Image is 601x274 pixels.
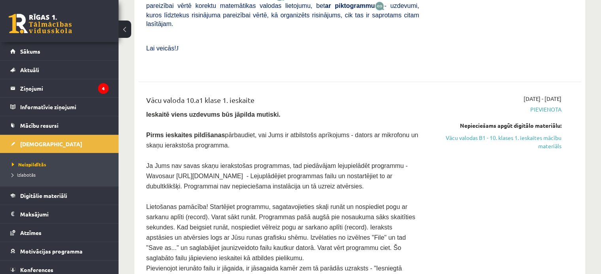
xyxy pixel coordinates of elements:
span: pārbaudiet, vai Jums ir atbilstošs aprīkojums - dators ar mikrofonu un skaņu ierakstoša programma. [146,132,418,149]
a: Atzīmes [10,224,109,242]
b: ar piktogrammu [325,2,375,9]
span: Neizpildītās [12,161,46,168]
a: Digitālie materiāli [10,186,109,205]
div: Vācu valoda 10.a1 klase 1. ieskaite [146,95,419,109]
strong: Ieskaitē viens uzdevums būs jāpilda mutiski. [146,111,281,118]
span: Sākums [20,48,40,55]
span: Mācību resursi [20,122,58,129]
a: Mācību resursi [10,116,109,134]
strong: Pirms ieskaites pildīšanas [146,132,225,138]
a: Sākums [10,42,109,60]
span: J [176,45,179,52]
legend: Maksājumi [20,205,109,223]
span: Motivācijas programma [20,248,83,255]
a: Rīgas 1. Tālmācības vidusskola [9,14,72,34]
span: Lietošanas pamācība! Startējiet programmu, sagatavojieties skaļi runāt un nospiediet pogu ar sark... [146,203,415,261]
img: wKvN42sLe3LLwAAAABJRU5ErkJggg== [375,2,384,11]
span: - uzdevumi, kuros līdztekus risinājuma pareizībai vērtē, kā organizēts risinājums, cik tas ir sap... [146,2,419,27]
span: Konferences [20,266,53,273]
span: Ja Jums nav savas skaņu ierakstošas programmas, tad piedāvājam lejupielādēt programmu - Wavosaur ... [146,162,408,190]
a: [DEMOGRAPHIC_DATA] [10,135,109,153]
span: [DEMOGRAPHIC_DATA] [20,140,82,147]
a: Vācu valodas B1 - 10. klases 1. ieskaites mācību materiāls [431,134,561,150]
a: Neizpildītās [12,161,111,168]
span: [DATE] - [DATE] [524,95,561,103]
span: Aktuāli [20,66,39,73]
span: Atzīmes [20,229,41,236]
a: Motivācijas programma [10,242,109,260]
legend: Informatīvie ziņojumi [20,98,109,116]
a: Ziņojumi4 [10,79,109,97]
span: Izlabotās [12,171,36,178]
a: Izlabotās [12,171,111,178]
div: Nepieciešams apgūt digitālo materiālu: [431,121,561,130]
span: Digitālie materiāli [20,192,67,199]
a: Informatīvie ziņojumi [10,98,109,116]
i: 4 [98,83,109,94]
span: Pievienota [431,105,561,114]
span: Lai veicās! [146,45,176,52]
a: Aktuāli [10,61,109,79]
a: Maksājumi [10,205,109,223]
legend: Ziņojumi [20,79,109,97]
